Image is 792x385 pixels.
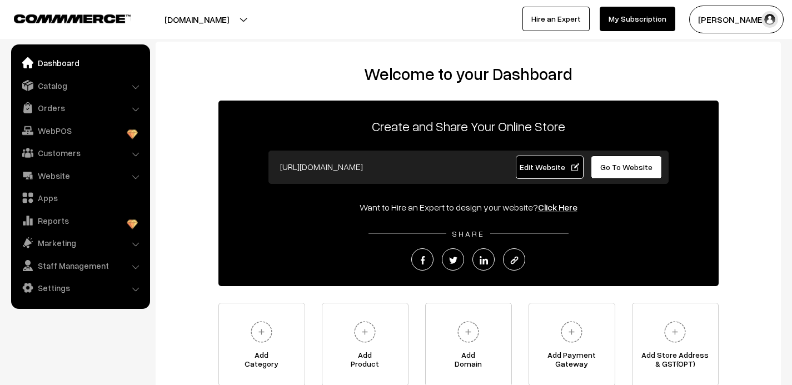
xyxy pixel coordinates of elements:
[591,156,663,179] a: Go To Website
[520,162,579,172] span: Edit Website
[14,143,146,163] a: Customers
[516,156,584,179] a: Edit Website
[14,256,146,276] a: Staff Management
[14,188,146,208] a: Apps
[14,11,111,24] a: COMMMERCE
[14,14,131,23] img: COMMMERCE
[529,351,615,373] span: Add Payment Gateway
[219,351,305,373] span: Add Category
[632,351,718,373] span: Add Store Address & GST(OPT)
[14,98,146,118] a: Orders
[556,317,587,347] img: plus.svg
[126,6,268,33] button: [DOMAIN_NAME]
[14,166,146,186] a: Website
[14,233,146,253] a: Marketing
[246,317,277,347] img: plus.svg
[218,201,719,214] div: Want to Hire an Expert to design your website?
[14,278,146,298] a: Settings
[600,162,652,172] span: Go To Website
[167,64,770,84] h2: Welcome to your Dashboard
[14,121,146,141] a: WebPOS
[538,202,577,213] a: Click Here
[689,6,784,33] button: [PERSON_NAME]…
[350,317,380,347] img: plus.svg
[14,76,146,96] a: Catalog
[660,317,690,347] img: plus.svg
[761,11,778,28] img: user
[14,53,146,73] a: Dashboard
[426,351,511,373] span: Add Domain
[14,211,146,231] a: Reports
[218,116,719,136] p: Create and Share Your Online Store
[453,317,484,347] img: plus.svg
[522,7,590,31] a: Hire an Expert
[600,7,675,31] a: My Subscription
[446,229,490,238] span: SHARE
[322,351,408,373] span: Add Product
